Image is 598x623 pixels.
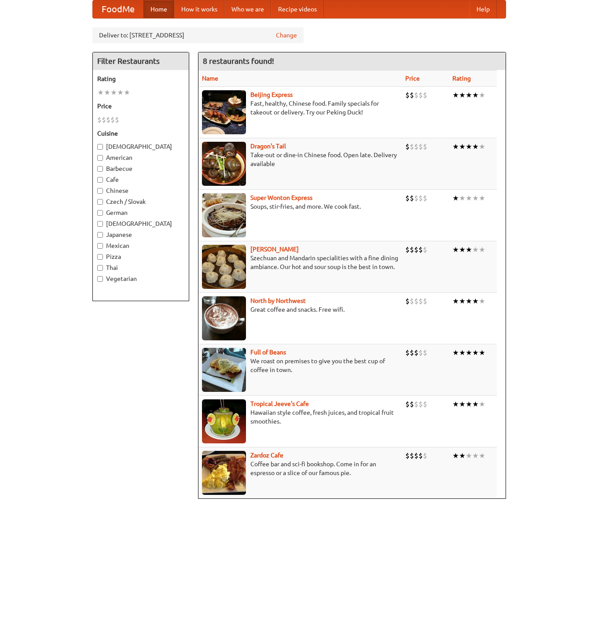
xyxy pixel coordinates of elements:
[405,451,410,461] li: $
[459,451,466,461] li: ★
[472,399,479,409] li: ★
[97,263,184,272] label: Thai
[466,348,472,358] li: ★
[452,142,459,151] li: ★
[250,400,309,407] a: Tropical Jeeve's Cafe
[250,91,293,98] a: Beijing Express
[452,193,459,203] li: ★
[452,245,459,254] li: ★
[93,0,143,18] a: FoodMe
[405,348,410,358] li: $
[472,245,479,254] li: ★
[202,90,246,134] img: beijing.jpg
[472,451,479,461] li: ★
[405,193,410,203] li: $
[452,348,459,358] li: ★
[479,348,485,358] li: ★
[202,305,399,314] p: Great coffee and snacks. Free wifi.
[250,194,312,201] b: Super Wonton Express
[97,274,184,283] label: Vegetarian
[423,348,427,358] li: $
[202,451,246,495] img: zardoz.jpg
[418,348,423,358] li: $
[452,75,471,82] a: Rating
[423,296,427,306] li: $
[423,193,427,203] li: $
[405,90,410,100] li: $
[250,349,286,356] b: Full of Beans
[410,451,414,461] li: $
[97,144,103,150] input: [DEMOGRAPHIC_DATA]
[224,0,271,18] a: Who we are
[410,193,414,203] li: $
[414,245,418,254] li: $
[410,399,414,409] li: $
[250,452,283,459] a: Zardoz Cafe
[250,246,299,253] a: [PERSON_NAME]
[423,142,427,151] li: $
[452,90,459,100] li: ★
[423,399,427,409] li: $
[97,243,103,249] input: Mexican
[97,155,103,161] input: American
[143,0,174,18] a: Home
[202,202,399,211] p: Soups, stir-fries, and more. We cook fast.
[472,193,479,203] li: ★
[97,241,184,250] label: Mexican
[410,296,414,306] li: $
[93,52,189,70] h4: Filter Restaurants
[405,75,420,82] a: Price
[202,193,246,237] img: superwonton.jpg
[97,175,184,184] label: Cafe
[479,451,485,461] li: ★
[97,265,103,271] input: Thai
[472,90,479,100] li: ★
[97,153,184,162] label: American
[250,297,306,304] b: North by Northwest
[117,88,124,97] li: ★
[479,142,485,151] li: ★
[410,245,414,254] li: $
[459,245,466,254] li: ★
[97,102,184,111] h5: Price
[414,399,418,409] li: $
[466,451,472,461] li: ★
[104,88,110,97] li: ★
[97,177,103,183] input: Cafe
[110,115,115,125] li: $
[410,142,414,151] li: $
[466,296,472,306] li: ★
[97,199,103,205] input: Czech / Slovak
[203,57,274,65] ng-pluralize: 8 restaurants found!
[414,90,418,100] li: $
[423,245,427,254] li: $
[452,399,459,409] li: ★
[418,451,423,461] li: $
[459,193,466,203] li: ★
[202,151,399,168] p: Take-out or dine-in Chinese food. Open late. Delivery available
[97,164,184,173] label: Barbecue
[405,296,410,306] li: $
[271,0,324,18] a: Recipe videos
[459,142,466,151] li: ★
[466,193,472,203] li: ★
[97,186,184,195] label: Chinese
[97,208,184,217] label: German
[250,143,286,150] a: Dragon's Tail
[202,99,399,117] p: Fast, healthy, Chinese food. Family specials for takeout or delivery. Try our Peking Duck!
[410,348,414,358] li: $
[414,451,418,461] li: $
[124,88,130,97] li: ★
[472,142,479,151] li: ★
[202,142,246,186] img: dragon.jpg
[479,399,485,409] li: ★
[115,115,119,125] li: $
[423,451,427,461] li: $
[202,399,246,443] img: jeeves.jpg
[414,296,418,306] li: $
[202,348,246,392] img: beans.jpg
[414,348,418,358] li: $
